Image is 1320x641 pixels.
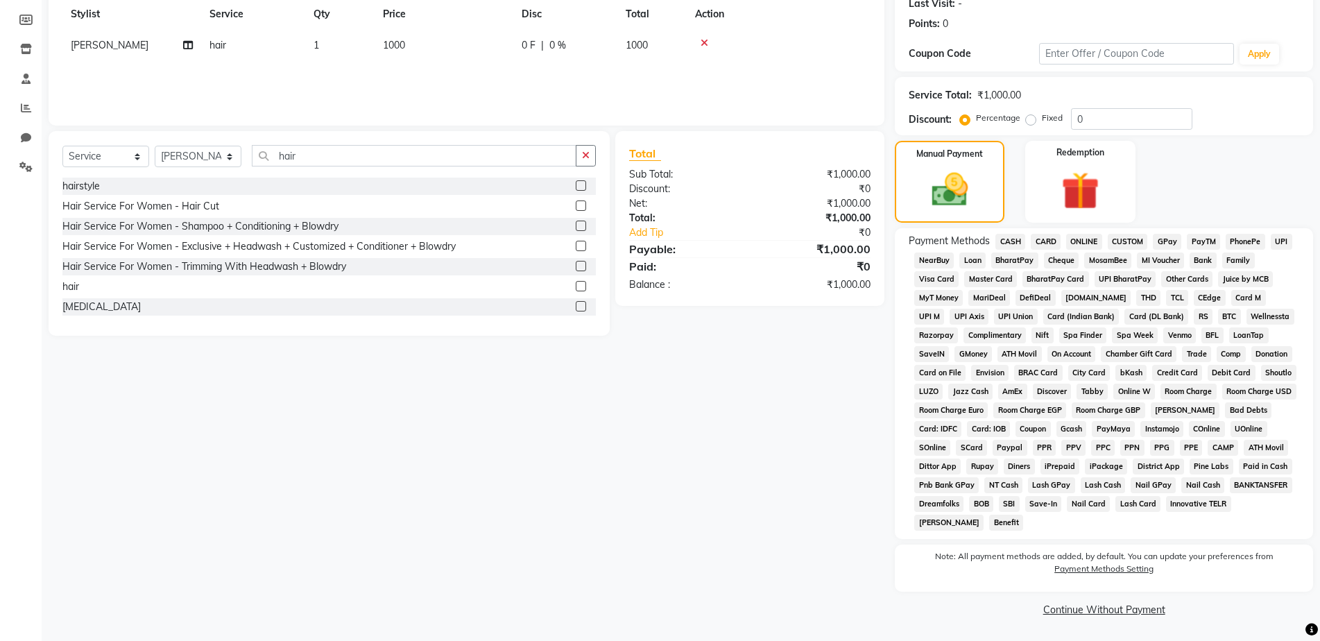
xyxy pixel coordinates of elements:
[750,182,881,196] div: ₹0
[314,39,319,51] span: 1
[1251,346,1292,362] span: Donation
[914,477,979,493] span: Pnb Bank GPay
[1113,384,1155,400] span: Online W
[909,112,952,127] div: Discount:
[950,309,988,325] span: UPI Axis
[1131,477,1176,493] span: Nail GPay
[969,496,993,512] span: BOB
[522,38,535,53] span: 0 F
[619,211,750,225] div: Total:
[549,38,566,53] span: 0 %
[750,277,881,292] div: ₹1,000.00
[619,167,750,182] div: Sub Total:
[62,280,79,294] div: hair
[1067,496,1110,512] span: Nail Card
[914,253,954,268] span: NearBuy
[1031,327,1054,343] span: Nift
[1226,234,1265,250] span: PhonePe
[1091,440,1115,456] span: PPC
[991,253,1038,268] span: BharatPay
[1061,290,1131,306] span: [DOMAIN_NAME]
[909,17,940,31] div: Points:
[914,271,959,287] span: Visa Card
[1218,309,1241,325] span: BTC
[993,440,1027,456] span: Paypal
[914,402,988,418] span: Room Charge Euro
[1222,253,1255,268] span: Family
[984,477,1022,493] span: NT Cash
[1240,44,1279,65] button: Apply
[1095,271,1156,287] span: UPI BharatPay
[914,440,950,456] span: SOnline
[771,225,881,240] div: ₹0
[62,179,100,194] div: hairstyle
[62,239,456,254] div: Hair Service For Women - Exclusive + Headwash + Customized + Conditioner + Blowdry
[619,196,750,211] div: Net:
[1166,290,1188,306] span: TCL
[1015,290,1056,306] span: DefiDeal
[995,234,1025,250] span: CASH
[967,421,1010,437] span: Card: IOB
[1189,421,1225,437] span: COnline
[1160,384,1217,400] span: Room Charge
[909,550,1299,581] label: Note: All payment methods are added, by default. You can update your preferences from
[1229,327,1269,343] span: LoanTap
[750,258,881,275] div: ₹0
[999,496,1020,512] span: SBI
[914,459,961,475] span: Dittor App
[541,38,544,53] span: |
[1137,253,1184,268] span: MI Voucher
[1059,327,1107,343] span: Spa Finder
[1092,421,1135,437] span: PayMaya
[914,327,958,343] span: Razorpay
[1085,459,1127,475] span: iPackage
[750,211,881,225] div: ₹1,000.00
[993,402,1066,418] span: Room Charge EGP
[1231,421,1267,437] span: UOnline
[916,148,983,160] label: Manual Payment
[1049,167,1111,214] img: _gift.svg
[1208,440,1238,456] span: CAMP
[1120,440,1145,456] span: PPN
[619,241,750,257] div: Payable:
[1031,234,1061,250] span: CARD
[1072,402,1145,418] span: Room Charge GBP
[1140,421,1183,437] span: Instamojo
[959,253,986,268] span: Loan
[954,346,992,362] span: GMoney
[1152,365,1202,381] span: Credit Card
[1163,327,1196,343] span: Venmo
[966,459,998,475] span: Rupay
[1108,234,1148,250] span: CUSTOM
[943,17,948,31] div: 0
[1153,234,1181,250] span: GPay
[750,196,881,211] div: ₹1,000.00
[1194,309,1212,325] span: RS
[619,258,750,275] div: Paid:
[1181,477,1224,493] span: Nail Cash
[71,39,148,51] span: [PERSON_NAME]
[1230,477,1292,493] span: BANKTANSFER
[1222,384,1296,400] span: Room Charge USD
[1217,346,1246,362] span: Comp
[971,365,1009,381] span: Envision
[619,182,750,196] div: Discount:
[1081,477,1126,493] span: Lash Cash
[1115,496,1160,512] span: Lash Card
[1068,365,1111,381] span: City Card
[1218,271,1273,287] span: Juice by MCB
[1244,440,1288,456] span: ATH Movil
[1112,327,1158,343] span: Spa Week
[963,327,1026,343] span: Complimentary
[1187,234,1220,250] span: PayTM
[750,167,881,182] div: ₹1,000.00
[629,146,661,161] span: Total
[1136,290,1160,306] span: THD
[1040,459,1080,475] span: iPrepaid
[956,440,987,456] span: SCard
[898,603,1310,617] a: Continue Without Payment
[1239,459,1292,475] span: Paid in Cash
[1208,365,1255,381] span: Debit Card
[1039,43,1234,65] input: Enter Offer / Coupon Code
[383,39,405,51] span: 1000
